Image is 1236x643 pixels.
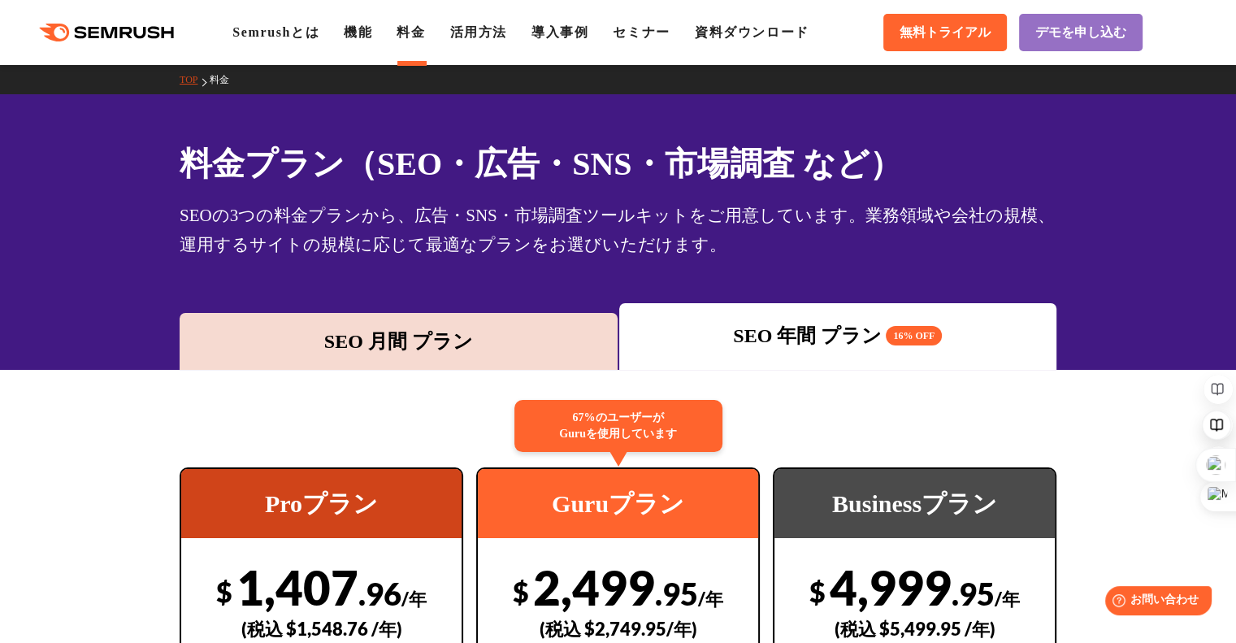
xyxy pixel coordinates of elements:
a: TOP [180,74,210,85]
a: デモを申し込む [1019,14,1143,51]
span: 16% OFF [886,326,942,345]
span: .96 [358,575,401,612]
a: 料金 [397,25,425,39]
div: SEO 年間 プラン [627,321,1049,350]
div: Businessプラン [774,469,1055,538]
span: .95 [952,575,995,612]
a: セミナー [613,25,670,39]
span: .95 [655,575,698,612]
h1: 料金プラン（SEO・広告・SNS・市場調査 など） [180,140,1056,188]
span: /年 [401,588,427,610]
a: 資料ダウンロード [695,25,809,39]
div: 67%のユーザーが Guruを使用しています [514,400,722,452]
div: Guruプラン [478,469,758,538]
iframe: Help widget launcher [1091,580,1218,625]
div: SEO 月間 プラン [188,327,609,356]
a: 活用方法 [450,25,507,39]
span: デモを申し込む [1035,24,1126,41]
a: 料金 [210,74,241,85]
span: 無料トライアル [900,24,991,41]
a: Semrushとは [232,25,319,39]
div: Proプラン [181,469,462,538]
span: $ [809,575,826,608]
span: $ [513,575,529,608]
span: /年 [995,588,1020,610]
a: 機能 [344,25,372,39]
a: 導入事例 [531,25,588,39]
span: /年 [698,588,723,610]
a: 無料トライアル [883,14,1007,51]
span: $ [216,575,232,608]
div: SEOの3つの料金プランから、広告・SNS・市場調査ツールキットをご用意しています。業務領域や会社の規模、運用するサイトの規模に応じて最適なプランをお選びいただけます。 [180,201,1056,259]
